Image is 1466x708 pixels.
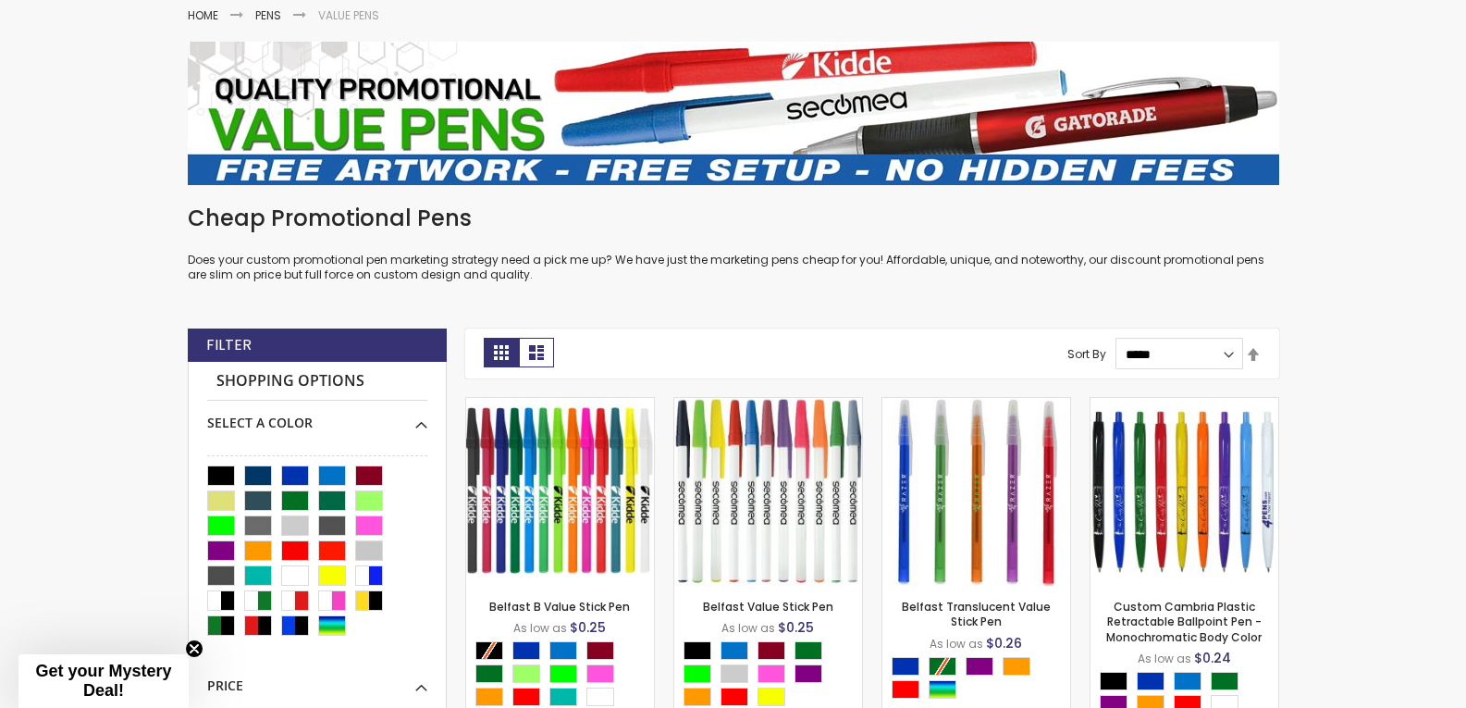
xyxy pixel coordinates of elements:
a: Belfast Translucent Value Stick Pen [902,599,1051,629]
div: Orange [1003,657,1030,676]
div: Teal [549,688,577,706]
a: Belfast Value Stick Pen [674,397,862,413]
button: Close teaser [185,640,203,658]
div: Lime Green [549,665,577,683]
div: Green [795,641,822,660]
img: Custom Cambria Plastic Retractable Ballpoint Pen - Monochromatic Body Color [1090,398,1278,586]
strong: Grid [484,338,519,367]
div: White [586,688,614,706]
span: $0.25 [570,618,606,637]
div: Burgundy [758,641,785,660]
div: Yellow [758,688,785,706]
div: Lime Green [684,665,711,683]
a: Belfast Translucent Value Stick Pen [882,397,1070,413]
div: Get your Mystery Deal!Close teaser [18,654,189,708]
div: Purple [966,657,993,676]
a: Belfast B Value Stick Pen [489,599,630,615]
strong: Filter [206,335,252,355]
div: Blue Light [549,641,577,660]
span: As low as [513,620,567,636]
div: Orange [475,688,503,706]
div: Green Light [512,665,540,683]
img: Value Pens [188,42,1279,185]
img: Belfast Value Stick Pen [674,398,862,586]
div: Red [892,680,919,699]
a: Pens [255,7,281,23]
div: Grey Light [721,665,748,683]
div: Select A Color [207,401,427,432]
div: Pink [758,665,785,683]
span: Get your Mystery Deal! [35,662,171,700]
a: Custom Cambria Plastic Retractable Ballpoint Pen - Monochromatic Body Color [1090,397,1278,413]
div: Blue Light [721,641,748,660]
div: Green [475,665,503,683]
div: Pink [586,665,614,683]
a: Belfast B Value Stick Pen [466,397,654,413]
a: Belfast Value Stick Pen [703,599,833,615]
div: Price [207,664,427,695]
div: Blue [512,641,540,660]
div: Select A Color [892,657,1070,703]
div: Orange [684,688,711,706]
span: $0.25 [778,618,814,637]
strong: Value Pens [318,7,379,23]
span: As low as [930,636,983,652]
div: Black [684,641,711,660]
div: Blue [892,657,919,676]
div: Assorted [929,680,956,699]
img: Belfast B Value Stick Pen [466,398,654,586]
img: Belfast Translucent Value Stick Pen [882,398,1070,586]
strong: Shopping Options [207,362,427,402]
a: Home [188,7,218,23]
div: Does your custom promotional pen marketing strategy need a pick me up? We have just the marketing... [188,204,1279,282]
div: Red [512,688,540,706]
span: $0.26 [986,634,1022,652]
div: Burgundy [586,641,614,660]
span: As low as [721,620,775,636]
label: Sort By [1067,346,1106,362]
div: Purple [795,665,822,683]
h1: Cheap Promotional Pens [188,204,1279,233]
div: Red [721,688,748,706]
